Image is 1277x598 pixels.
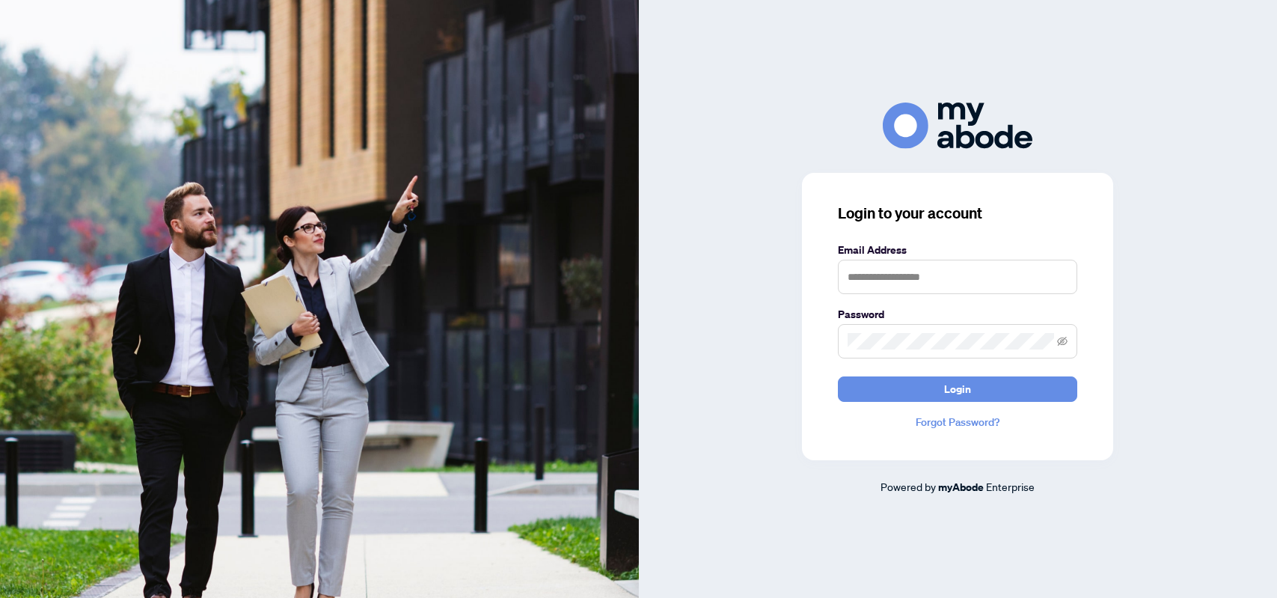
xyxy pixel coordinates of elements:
img: ma-logo [883,103,1032,148]
label: Password [838,306,1077,323]
span: Enterprise [986,480,1035,493]
button: Login [838,376,1077,402]
a: Forgot Password? [838,414,1077,430]
span: eye-invisible [1057,336,1068,347]
span: Login [944,377,971,401]
span: Powered by [881,480,936,493]
label: Email Address [838,242,1077,258]
h3: Login to your account [838,203,1077,224]
a: myAbode [938,479,984,495]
